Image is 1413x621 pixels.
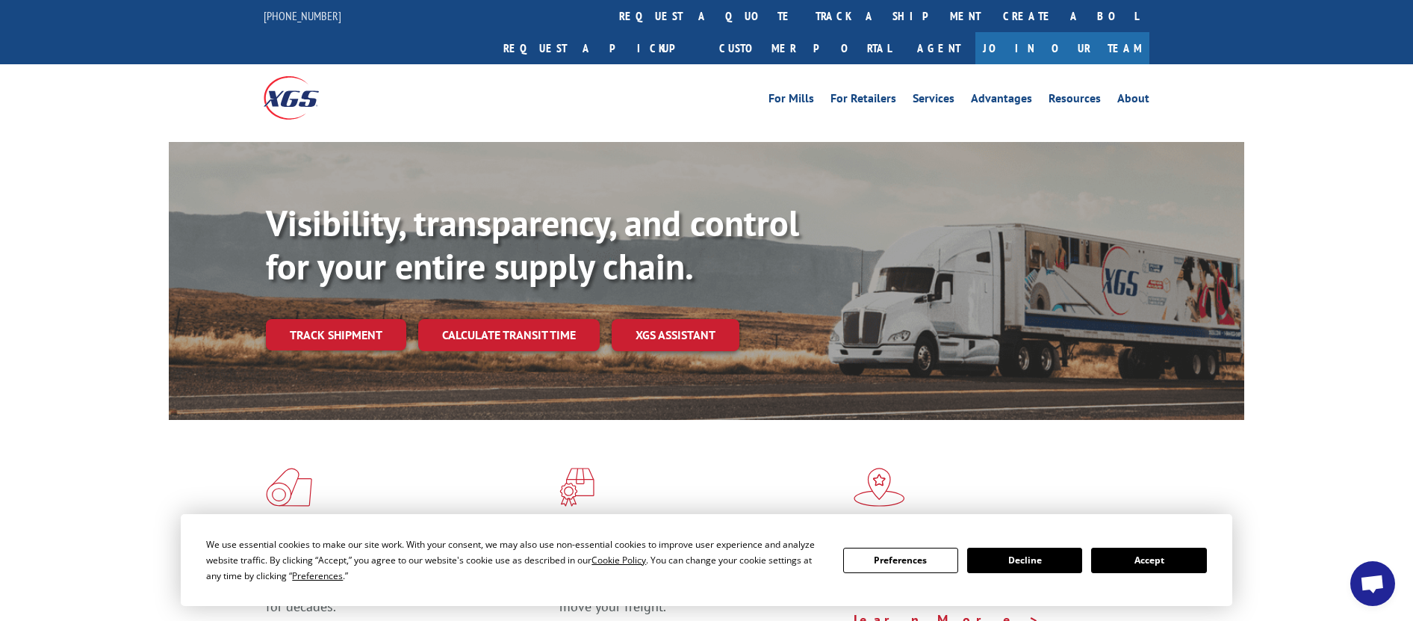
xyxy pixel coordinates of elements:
[902,32,975,64] a: Agent
[266,319,406,350] a: Track shipment
[591,554,646,566] span: Cookie Policy
[418,319,600,351] a: Calculate transit time
[266,468,312,507] img: xgs-icon-total-supply-chain-intelligence-red
[854,468,905,507] img: xgs-icon-flagship-distribution-model-red
[830,93,896,109] a: For Retailers
[1049,93,1101,109] a: Resources
[843,548,958,573] button: Preferences
[292,569,343,582] span: Preferences
[612,319,739,351] a: XGS ASSISTANT
[913,93,954,109] a: Services
[768,93,814,109] a: For Mills
[1091,548,1206,573] button: Accept
[1117,93,1149,109] a: About
[967,548,1082,573] button: Decline
[971,93,1032,109] a: Advantages
[559,468,594,507] img: xgs-icon-focused-on-flooring-red
[708,32,902,64] a: Customer Portal
[206,537,824,584] div: We use essential cookies to make our site work. With your consent, we may also use non-essential ...
[266,562,547,615] span: As an industry carrier of choice, XGS has brought innovation and dedication to flooring logistics...
[1350,561,1395,606] div: Open chat
[492,32,708,64] a: Request a pickup
[181,514,1232,606] div: Cookie Consent Prompt
[266,200,799,289] b: Visibility, transparency, and control for your entire supply chain.
[264,8,341,23] a: [PHONE_NUMBER]
[975,32,1149,64] a: Join Our Team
